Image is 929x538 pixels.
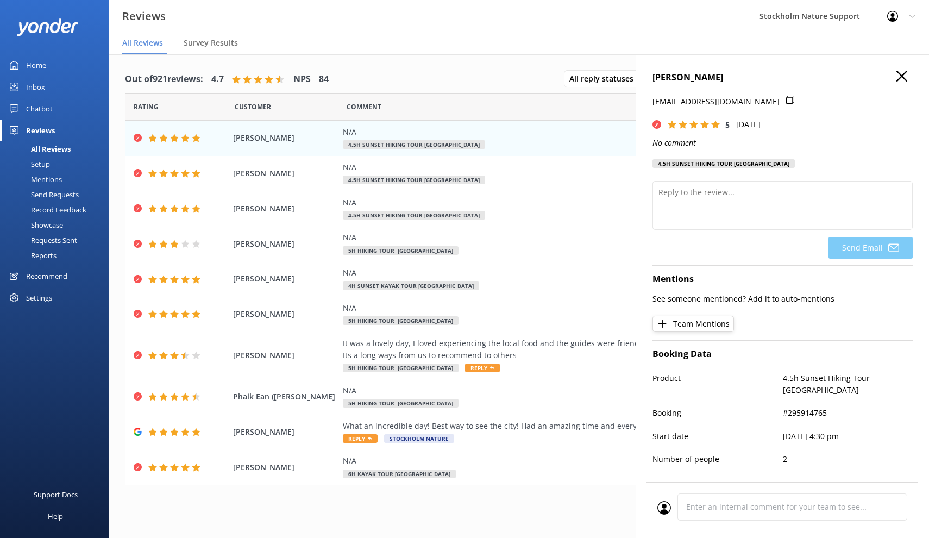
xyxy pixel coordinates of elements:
[652,316,734,332] button: Team Mentions
[7,187,79,202] div: Send Requests
[122,8,166,25] h3: Reviews
[7,141,109,157] a: All Reviews
[233,167,338,179] span: [PERSON_NAME]
[343,364,459,372] span: 5h Hiking Tour [GEOGRAPHIC_DATA]
[7,157,50,172] div: Setup
[343,316,459,325] span: 5h Hiking Tour [GEOGRAPHIC_DATA]
[652,347,913,361] h4: Booking Data
[343,470,456,478] span: 6h Kayak Tour [GEOGRAPHIC_DATA]
[652,137,696,148] i: No comment
[657,501,671,515] img: user_profile.svg
[26,120,55,141] div: Reviews
[125,72,203,86] h4: Out of 921 reviews:
[652,96,780,108] p: [EMAIL_ADDRESS][DOMAIN_NAME]
[725,120,730,130] span: 5
[343,197,837,209] div: N/A
[16,18,79,36] img: yonder-white-logo.png
[233,308,338,320] span: [PERSON_NAME]
[211,72,224,86] h4: 4.7
[652,430,783,442] p: Start date
[7,141,71,157] div: All Reviews
[343,232,837,243] div: N/A
[26,76,45,98] div: Inbox
[783,430,913,442] p: [DATE] 4:30 pm
[7,217,63,233] div: Showcase
[233,426,338,438] span: [PERSON_NAME]
[343,420,837,432] div: What an incredible day! Best way to see the city! Had an amazing time and every detail was though...
[783,407,913,419] p: #295914765
[652,71,913,85] h4: [PERSON_NAME]
[465,364,500,372] span: Reply
[7,172,109,187] a: Mentions
[134,102,159,112] span: Date
[343,337,837,362] div: It was a lovely day, I loved experiencing the local food and the guides were friendly and amazing...
[343,246,459,255] span: 5h Hiking Tour [GEOGRAPHIC_DATA]
[48,505,63,527] div: Help
[783,372,913,397] p: 4.5h Sunset Hiking Tour [GEOGRAPHIC_DATA]
[652,372,783,397] p: Product
[319,72,329,86] h4: 84
[7,217,109,233] a: Showcase
[184,37,238,48] span: Survey Results
[896,71,907,83] button: Close
[343,211,485,220] span: 4.5h Sunset Hiking Tour [GEOGRAPHIC_DATA]
[7,248,57,263] div: Reports
[384,434,454,443] span: Stockholm Nature
[343,302,837,314] div: N/A
[343,126,837,138] div: N/A
[343,455,837,467] div: N/A
[233,238,338,250] span: [PERSON_NAME]
[343,267,837,279] div: N/A
[233,203,338,215] span: [PERSON_NAME]
[7,202,109,217] a: Record Feedback
[652,293,913,305] p: See someone mentioned? Add it to auto-mentions
[233,132,338,144] span: [PERSON_NAME]
[343,161,837,173] div: N/A
[783,453,913,465] p: 2
[7,187,109,202] a: Send Requests
[26,98,53,120] div: Chatbot
[343,385,837,397] div: N/A
[343,176,485,184] span: 4.5h Sunset Hiking Tour [GEOGRAPHIC_DATA]
[7,248,109,263] a: Reports
[122,37,163,48] span: All Reviews
[343,399,459,408] span: 5h Hiking Tour [GEOGRAPHIC_DATA]
[233,273,338,285] span: [PERSON_NAME]
[7,157,109,172] a: Setup
[233,461,338,473] span: [PERSON_NAME]
[233,391,338,403] span: Phaik Ean ([PERSON_NAME]
[26,287,52,309] div: Settings
[652,272,913,286] h4: Mentions
[34,484,78,505] div: Support Docs
[652,453,783,465] p: Number of people
[7,202,86,217] div: Record Feedback
[736,118,761,130] p: [DATE]
[343,434,378,443] span: Reply
[233,349,338,361] span: [PERSON_NAME]
[347,102,381,112] span: Question
[7,233,77,248] div: Requests Sent
[343,281,479,290] span: 4h Sunset Kayak Tour [GEOGRAPHIC_DATA]
[26,54,46,76] div: Home
[343,140,485,149] span: 4.5h Sunset Hiking Tour [GEOGRAPHIC_DATA]
[293,72,311,86] h4: NPS
[652,407,783,419] p: Booking
[652,159,795,168] div: 4.5h Sunset Hiking Tour [GEOGRAPHIC_DATA]
[7,172,62,187] div: Mentions
[26,265,67,287] div: Recommend
[7,233,109,248] a: Requests Sent
[569,73,640,85] span: All reply statuses
[235,102,271,112] span: Date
